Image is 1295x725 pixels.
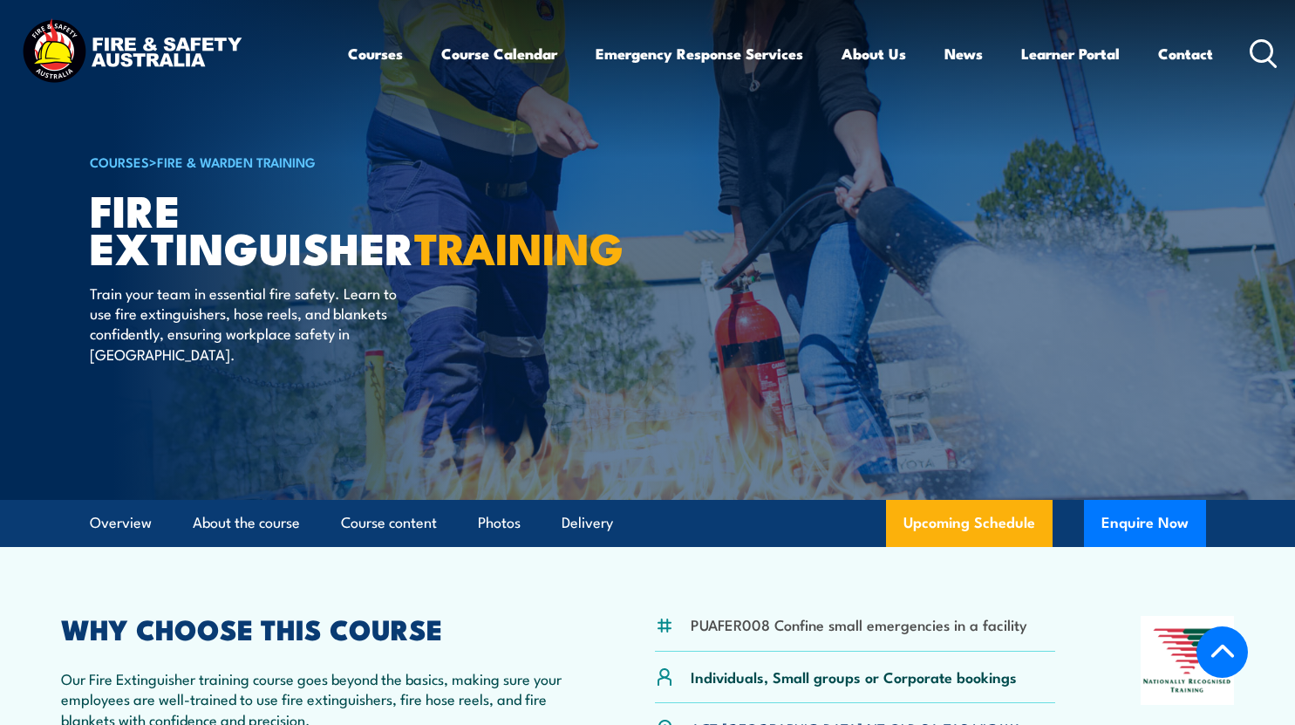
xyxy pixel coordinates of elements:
[1158,31,1213,77] a: Contact
[90,500,152,546] a: Overview
[348,31,403,77] a: Courses
[562,500,613,546] a: Delivery
[414,213,624,280] strong: TRAINING
[90,190,521,265] h1: Fire Extinguisher
[944,31,983,77] a: News
[691,667,1017,687] p: Individuals, Small groups or Corporate bookings
[90,151,521,172] h6: >
[341,500,437,546] a: Course content
[1021,31,1120,77] a: Learner Portal
[193,500,300,546] a: About the course
[1141,616,1235,705] img: Nationally Recognised Training logo.
[90,152,149,171] a: COURSES
[596,31,803,77] a: Emergency Response Services
[90,283,408,365] p: Train your team in essential fire safety. Learn to use fire extinguishers, hose reels, and blanke...
[842,31,906,77] a: About Us
[157,152,316,171] a: Fire & Warden Training
[886,500,1053,547] a: Upcoming Schedule
[691,614,1027,634] li: PUAFER008 Confine small emergencies in a facility
[1084,500,1206,547] button: Enquire Now
[61,616,570,640] h2: WHY CHOOSE THIS COURSE
[441,31,557,77] a: Course Calendar
[478,500,521,546] a: Photos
